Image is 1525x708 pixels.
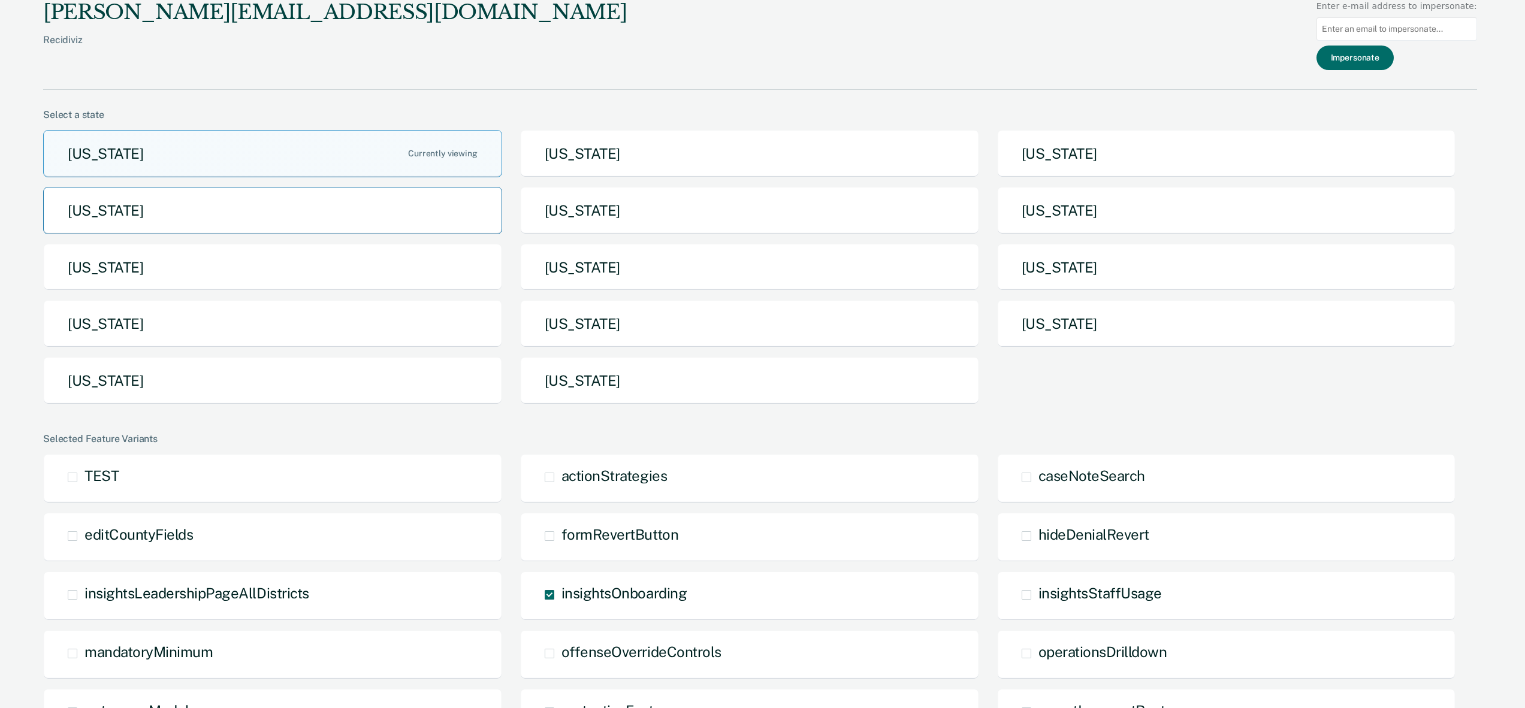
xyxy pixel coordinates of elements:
[43,187,502,234] button: [US_STATE]
[561,585,687,601] span: insightsOnboarding
[43,357,502,404] button: [US_STATE]
[520,130,979,177] button: [US_STATE]
[561,467,667,484] span: actionStrategies
[1038,467,1145,484] span: caseNoteSearch
[84,585,309,601] span: insightsLeadershipPageAllDistricts
[561,526,678,543] span: formRevertButton
[1316,17,1477,41] input: Enter an email to impersonate...
[1038,643,1167,660] span: operationsDrilldown
[43,130,502,177] button: [US_STATE]
[520,357,979,404] button: [US_STATE]
[520,300,979,347] button: [US_STATE]
[84,467,119,484] span: TEST
[1038,585,1162,601] span: insightsStaffUsage
[997,244,1456,291] button: [US_STATE]
[997,300,1456,347] button: [US_STATE]
[997,187,1456,234] button: [US_STATE]
[520,244,979,291] button: [US_STATE]
[43,34,627,65] div: Recidiviz
[1038,526,1149,543] span: hideDenialRevert
[43,109,1477,120] div: Select a state
[997,130,1456,177] button: [US_STATE]
[84,643,213,660] span: mandatoryMinimum
[561,643,721,660] span: offenseOverrideControls
[520,187,979,234] button: [US_STATE]
[43,300,502,347] button: [US_STATE]
[43,244,502,291] button: [US_STATE]
[84,526,193,543] span: editCountyFields
[43,433,1477,444] div: Selected Feature Variants
[1316,46,1394,70] button: Impersonate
